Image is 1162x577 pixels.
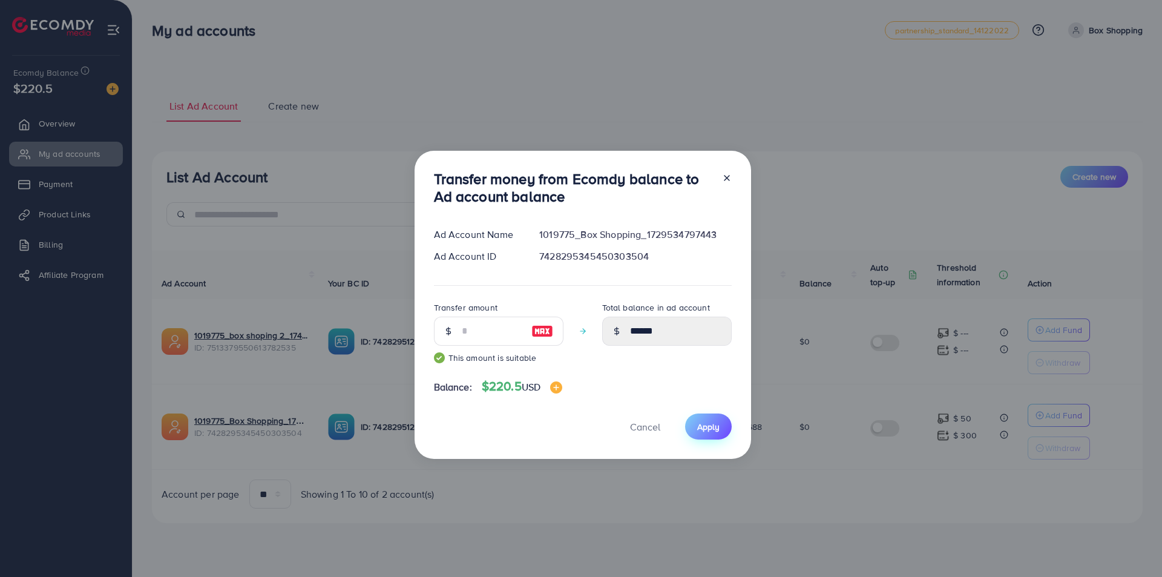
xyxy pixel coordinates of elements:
[434,170,712,205] h3: Transfer money from Ecomdy balance to Ad account balance
[434,302,497,314] label: Transfer amount
[424,249,530,263] div: Ad Account ID
[434,352,563,364] small: This amount is suitable
[531,324,553,338] img: image
[530,249,741,263] div: 7428295345450303504
[424,228,530,242] div: Ad Account Name
[1111,523,1153,568] iframe: Chat
[697,421,720,433] span: Apply
[602,302,710,314] label: Total balance in ad account
[434,352,445,363] img: guide
[630,420,660,434] span: Cancel
[615,414,675,440] button: Cancel
[522,380,540,394] span: USD
[550,381,562,394] img: image
[482,379,562,394] h4: $220.5
[530,228,741,242] div: 1019775_Box Shopping_1729534797443
[685,414,732,440] button: Apply
[434,380,472,394] span: Balance:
